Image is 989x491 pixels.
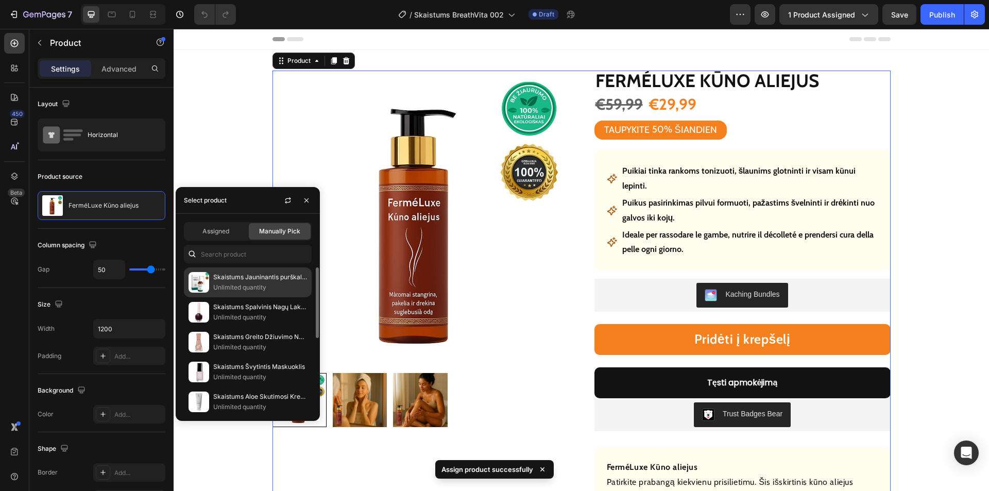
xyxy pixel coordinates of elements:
div: ŠIANDIEN [500,94,545,109]
div: Add... [114,352,163,361]
p: Puikiai tinka rankoms tonizuoti, šlaunims glotninti ir visam kūnui lepinti. [449,135,704,165]
span: 1 product assigned [788,9,855,20]
div: Product source [38,172,82,181]
div: TAUPYKITE [429,94,478,109]
p: Unlimited quantity [213,342,307,352]
div: Add... [114,410,163,419]
div: Horizontal [88,123,150,147]
div: Size [38,298,65,312]
div: Padding [38,351,61,361]
img: collections [189,332,209,352]
p: Skaistums Greito Džiuvimo Nagų Lakras [213,332,307,342]
span: Assigned [202,227,229,236]
p: Skaistums Jauninantis purškalas [213,272,307,282]
p: Unlimited quantity [213,372,307,382]
iframe: Design area [174,29,989,491]
p: Puikus pasirinkimas pilvui formuoti, pažastims švelninti ir drėkinti nuo galvos iki kojų. [449,167,704,197]
span: Manually Pick [259,227,300,236]
p: Unlimited quantity [213,402,307,412]
button: 1 product assigned [779,4,878,25]
div: 50% [478,94,500,108]
div: Undo/Redo [194,4,236,25]
div: Add... [114,468,163,478]
div: Gap [38,265,49,274]
img: collections [189,302,209,323]
p: Skaistums Aloe Skutimosi Kreminis Gelis [213,392,307,402]
div: Column spacing [38,239,99,252]
p: Skaistums Švytintis Maskuoklis [213,362,307,372]
p: FerméLuxe Kūno aliejus [69,202,139,209]
p: 7 [67,8,72,21]
p: Skaistums Spalvinis Nagų Lakas [213,302,307,312]
p: Product [50,37,138,49]
div: Layout [38,97,72,111]
button: Tęsti apmokėjimą [421,338,717,369]
img: product feature img [42,195,63,216]
h1: FerméLuxe Kūno aliejus [421,42,717,62]
strong: FerméLuxe Kūno aliejus [433,433,524,443]
div: Background [38,384,88,398]
div: Shape [38,442,71,456]
p: Advanced [101,63,137,74]
input: Search in Settings & Advanced [184,245,312,263]
p: Settings [51,63,80,74]
img: collections [189,272,209,293]
div: Kaching Bundles [552,260,606,271]
span: Save [891,10,908,19]
div: 450 [10,110,25,118]
div: Beta [8,189,25,197]
div: Width [38,324,55,333]
div: Pridėti į krepšelį [521,301,617,320]
p: Ideale per rassodare le gambe, nutrire il décolleté e prendersi cura della pelle ogni giorno. [449,199,704,229]
span: Skaistums BreathVita 002 [414,9,504,20]
div: €29,99 [474,64,524,87]
img: collections [189,392,209,412]
div: Open Intercom Messenger [954,441,979,465]
input: Auto [94,319,165,338]
div: Product [112,27,139,37]
span: / [410,9,412,20]
div: Publish [929,9,955,20]
p: Assign product successfully [441,464,533,475]
img: CLDR_q6erfwCEAE=.png [528,380,541,392]
p: Unlimited quantity [213,312,307,323]
button: Kaching Bundles [523,254,614,279]
button: Pridėti į krepšelį [421,295,717,326]
p: Unlimited quantity [213,282,307,293]
button: Trust Badges Bear [520,374,617,398]
button: 7 [4,4,77,25]
img: collections [189,362,209,382]
img: KachingBundles.png [531,260,543,273]
div: Color [38,410,54,419]
div: Select product [184,196,227,205]
div: Trust Badges Bear [549,380,609,391]
div: Tęsti apmokėjimą [534,347,604,362]
button: Save [882,4,916,25]
button: Publish [920,4,964,25]
input: Auto [94,260,125,279]
span: Draft [539,10,554,19]
div: Border [38,468,58,477]
div: €59,99 [421,64,470,87]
